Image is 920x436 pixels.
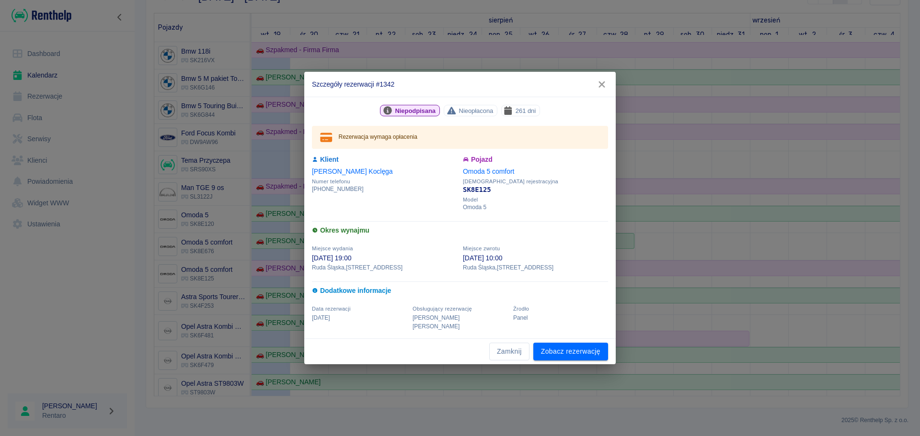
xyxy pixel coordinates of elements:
h6: Pojazd [463,155,608,165]
p: [PERSON_NAME] [PERSON_NAME] [413,313,507,331]
span: Data rezerwacji [312,306,351,312]
span: Żrodło [513,306,529,312]
span: Obsługujący rezerwację [413,306,472,312]
a: Zobacz rezerwację [533,343,608,360]
span: Model [463,197,608,203]
span: Miejsce wydania [312,246,353,251]
p: [DATE] [312,313,407,322]
p: Ruda Śląska , [STREET_ADDRESS] [312,263,457,272]
p: [DATE] 19:00 [312,253,457,263]
h6: Okres wynajmu [312,225,608,235]
span: Niepodpisana [391,106,439,116]
span: 261 dni [512,106,540,116]
a: [PERSON_NAME] Koclęga [312,168,393,175]
p: Panel [513,313,608,322]
p: SK8E125 [463,185,608,195]
p: [DATE] 10:00 [463,253,608,263]
p: Omoda 5 [463,203,608,212]
p: Ruda Śląska , [STREET_ADDRESS] [463,263,608,272]
h2: Szczegóły rezerwacji #1342 [304,72,616,97]
div: Rezerwacja wymaga opłacenia [339,129,417,146]
h6: Dodatkowe informacje [312,286,608,296]
h6: Klient [312,155,457,165]
p: [PHONE_NUMBER] [312,185,457,193]
span: Nieopłacona [455,106,497,116]
span: [DEMOGRAPHIC_DATA] rejestracyjna [463,179,608,185]
button: Zamknij [489,343,529,360]
span: Miejsce zwrotu [463,246,500,251]
a: Omoda 5 comfort [463,168,514,175]
span: Numer telefonu [312,179,457,185]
